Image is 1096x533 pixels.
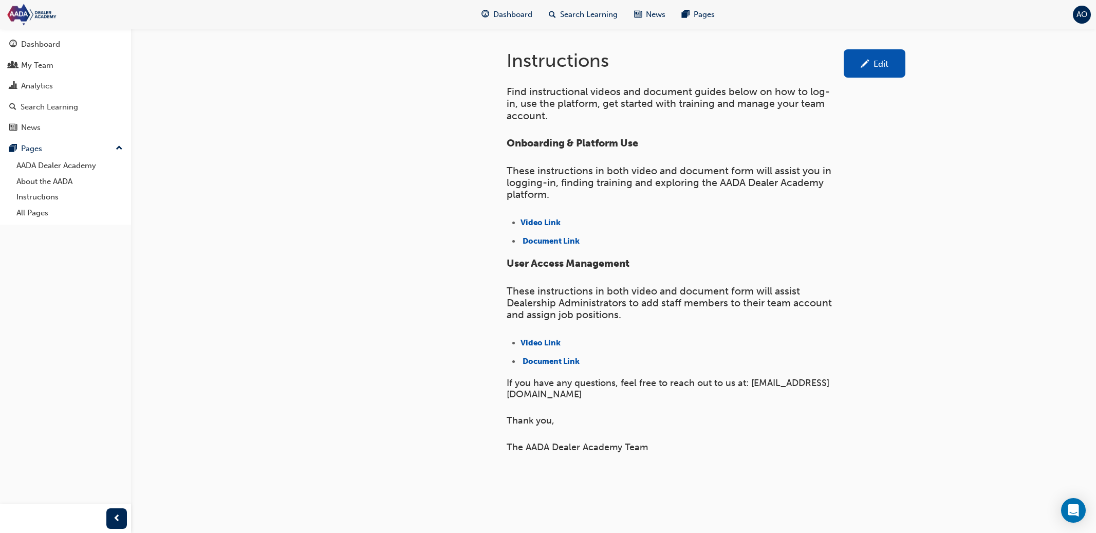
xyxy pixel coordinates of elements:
[4,139,127,158] button: Pages
[9,82,17,91] span: chart-icon
[21,60,53,71] div: My Team
[1076,9,1087,21] span: AO
[21,122,41,134] div: News
[861,60,869,70] span: pencil-icon
[473,4,541,25] a: guage-iconDashboard
[21,39,60,50] div: Dashboard
[694,9,715,21] span: Pages
[523,236,580,246] a: Document Link
[481,8,489,21] span: guage-icon
[560,9,618,21] span: Search Learning
[9,61,17,70] span: people-icon
[4,118,127,137] a: News
[1061,498,1086,523] div: Open Intercom Messenger
[113,512,121,525] span: prev-icon
[21,143,42,155] div: Pages
[12,174,127,190] a: About the AADA
[4,98,127,117] a: Search Learning
[9,144,17,154] span: pages-icon
[1073,6,1091,24] button: AO
[9,40,17,49] span: guage-icon
[5,3,123,26] img: Trak
[521,218,561,227] a: Video Link
[521,338,561,347] a: Video Link
[9,103,16,112] span: search-icon
[116,142,123,155] span: up-icon
[12,158,127,174] a: AADA Dealer Academy
[21,80,53,92] div: Analytics
[844,49,905,78] a: Edit
[674,4,723,25] a: pages-iconPages
[9,123,17,133] span: news-icon
[523,357,580,366] a: Document Link
[507,86,830,122] span: Find instructional videos and document guides below on how to log-in, use the platform, get start...
[12,205,127,221] a: All Pages
[4,35,127,54] a: Dashboard
[507,377,829,400] span: If you have any questions, feel free to reach out to us at: [EMAIL_ADDRESS][DOMAIN_NAME]
[493,9,532,21] span: Dashboard
[507,137,638,149] span: Onboarding & Platform Use
[21,101,78,113] div: Search Learning
[634,8,642,21] span: news-icon
[4,56,127,75] a: My Team
[507,415,554,426] span: Thank you,
[549,8,556,21] span: search-icon
[507,285,834,321] span: These instructions in both video and document form will assist Dealership Administrators to add s...
[541,4,626,25] a: search-iconSearch Learning
[507,258,629,269] span: User Access Management
[646,9,665,21] span: News
[682,8,690,21] span: pages-icon
[507,442,648,453] span: The AADA Dealer Academy Team
[507,165,834,201] span: These instructions in both video and document form will assist you in logging-in, finding trainin...
[12,189,127,205] a: Instructions
[507,49,844,72] h1: Instructions
[4,77,127,96] a: Analytics
[4,33,127,139] button: DashboardMy TeamAnalyticsSearch LearningNews
[874,59,888,69] div: Edit
[626,4,674,25] a: news-iconNews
